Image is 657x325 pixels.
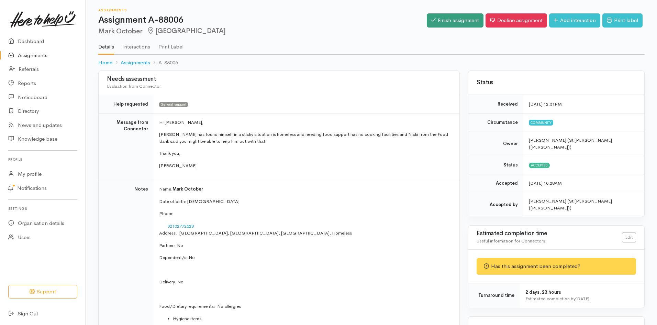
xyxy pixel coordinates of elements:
td: Received [468,95,523,113]
h3: Estimated completion time [477,230,622,237]
td: Owner [468,131,523,156]
span: Evaluation from Connector [107,83,161,89]
a: Decline assignment [486,13,547,28]
span: 2 days, 23 hours [525,289,561,295]
td: Turnaround time [468,283,520,308]
a: Assignments [121,59,150,67]
span: General support [159,102,188,107]
time: [DATE] 12:31PM [529,101,562,107]
td: Accepted by [468,192,523,217]
p: Delivery: No [159,279,451,285]
p: Address: [GEOGRAPHIC_DATA], [GEOGRAPHIC_DATA], [GEOGRAPHIC_DATA], Homeless [159,230,451,237]
span: Community [529,120,553,125]
p: Name: [159,186,451,193]
button: Support [8,285,77,299]
a: Print label [602,13,643,28]
span: Useful information for Connectors [477,238,545,244]
a: Interactions [122,35,150,54]
time: [DATE] 10:28AM [529,180,562,186]
td: Status [468,156,523,174]
h2: Mark October [98,27,427,35]
div: Estimated completion by [525,295,636,302]
a: Home [98,59,112,67]
h6: Settings [8,204,77,213]
nav: breadcrumb [98,55,645,71]
p: [PERSON_NAME] [159,162,451,169]
p: Dependent/s: No [159,254,451,261]
td: Circumstance [468,113,523,131]
td: [PERSON_NAME] (St [PERSON_NAME] ([PERSON_NAME])) [523,192,644,217]
p: Food/Dietary requirements: No allergies [159,303,451,310]
a: Print Label [158,35,183,54]
span: Accepted [529,163,550,168]
h3: Needs assessment [107,76,451,83]
p: Thank you, [159,150,451,157]
td: Help requested [99,95,154,113]
p: [PERSON_NAME] has found himself in a sticky situation is homeless and needing food support has no... [159,131,451,144]
a: Finish assignment [427,13,483,28]
span: [PERSON_NAME] (St [PERSON_NAME] ([PERSON_NAME])) [529,137,612,150]
span: Mark October [172,186,203,192]
h3: Status [477,79,636,86]
a: Edit [622,232,636,242]
h6: Assignments [98,8,427,12]
h1: Assignment A-88006 [98,15,427,25]
time: [DATE] [576,296,589,302]
a: Add interaction [549,13,600,28]
p: Phone: [159,210,451,217]
p: Hi [PERSON_NAME], [159,119,451,126]
span: [GEOGRAPHIC_DATA] [146,26,226,35]
a: 02102772528 [167,223,194,229]
h6: Profile [8,155,77,164]
td: Message from Connector [99,113,154,180]
li: A-88006 [150,59,178,67]
div: Has this assignment been completed? [477,258,636,275]
p: Partner: No [159,242,451,249]
td: Accepted [468,174,523,192]
a: Details [98,35,114,55]
li: Hygiene items [173,315,451,322]
p: Date of birth: [DEMOGRAPHIC_DATA] [159,198,451,205]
